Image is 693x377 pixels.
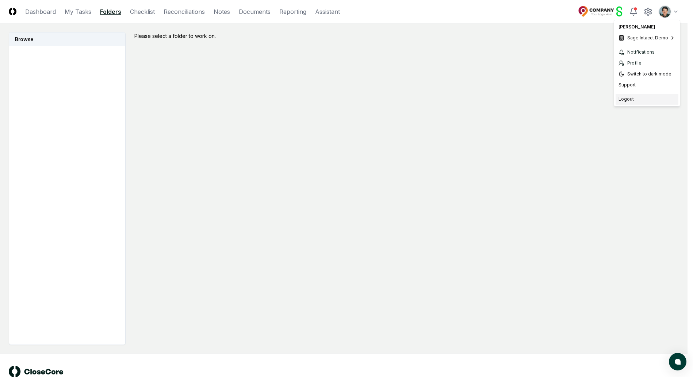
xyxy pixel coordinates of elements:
div: Support [616,79,678,90]
div: [PERSON_NAME] [616,22,678,32]
div: Switch to dark mode [616,69,678,79]
a: Notifications [616,47,678,58]
span: Sage Intacct Demo [627,35,668,41]
div: Logout [616,94,678,105]
a: Profile [616,58,678,69]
